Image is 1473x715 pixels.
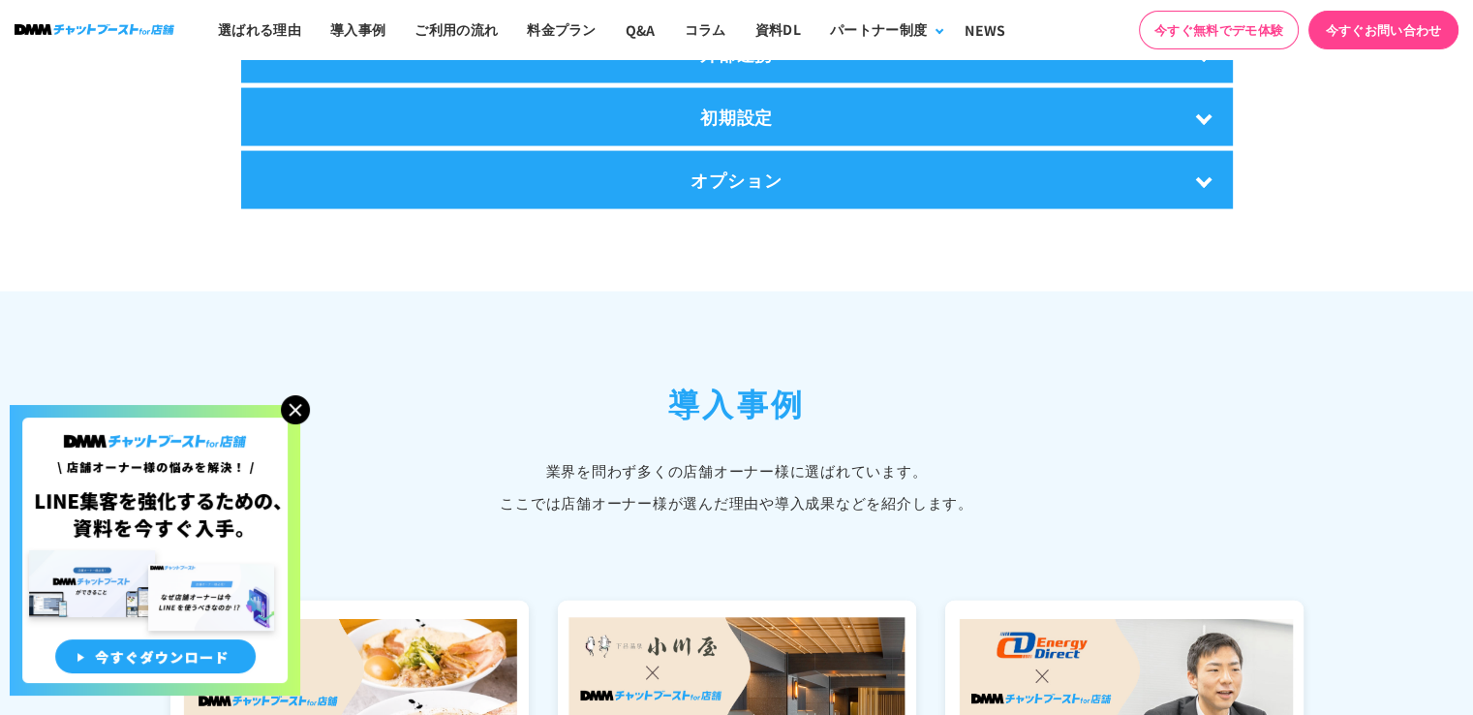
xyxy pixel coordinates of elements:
[10,405,300,428] a: 店舗オーナー様の悩みを解決!LINE集客を狂化するための資料を今すぐ入手!
[830,19,927,40] div: パートナー制度
[1308,11,1458,49] a: 今すぐお問い合わせ
[15,24,174,35] img: ロゴ
[156,379,1318,425] h2: 導入事例
[241,88,1233,146] div: 初期設定
[1139,11,1299,49] a: 今すぐ無料でデモ体験
[156,454,1318,518] p: 業界を問わず多くの店舗オーナー様に選ばれています。 ここでは店舗オーナー様が選んだ理由や導入成果などを紹介します。
[10,405,300,696] img: 店舗オーナー様の悩みを解決!LINE集客を狂化するための資料を今すぐ入手!
[241,151,1233,209] div: オプション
